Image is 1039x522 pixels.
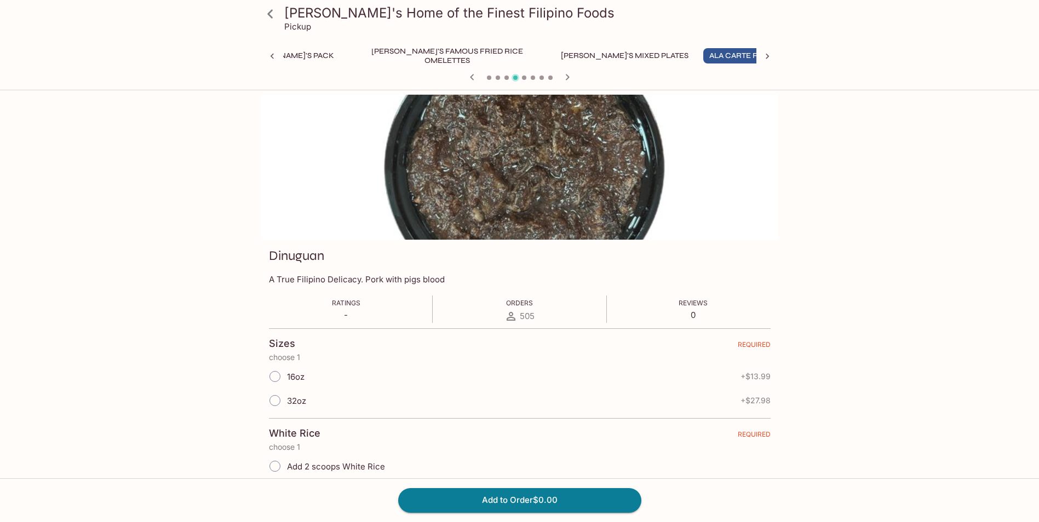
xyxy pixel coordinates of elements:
[332,299,360,307] span: Ratings
[332,310,360,320] p: -
[269,427,320,439] h4: White Rice
[506,299,533,307] span: Orders
[740,396,771,405] span: + $27.98
[269,443,771,451] p: choose 1
[738,430,771,443] span: REQUIRED
[269,353,771,362] p: choose 1
[520,311,535,321] span: 505
[738,340,771,353] span: REQUIRED
[703,48,859,63] button: Ala Carte Favorite Filipino Dishes
[398,488,641,512] button: Add to Order$0.00
[555,48,694,63] button: [PERSON_NAME]'s Mixed Plates
[233,48,340,63] button: [PERSON_NAME]'s Pack
[349,48,546,63] button: [PERSON_NAME]'s Famous Fried Rice Omelettes
[269,274,771,285] p: A True Filipino Delicacy. Pork with pigs blood
[269,338,295,350] h4: Sizes
[679,310,708,320] p: 0
[679,299,708,307] span: Reviews
[287,461,385,472] span: Add 2 scoops White Rice
[284,4,774,21] h3: [PERSON_NAME]'s Home of the Finest Filipino Foods
[287,396,306,406] span: 32oz
[261,95,778,240] div: Dinuguan
[284,21,311,32] p: Pickup
[287,372,305,382] span: 16oz
[269,247,324,264] h3: Dinuguan
[740,372,771,381] span: + $13.99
